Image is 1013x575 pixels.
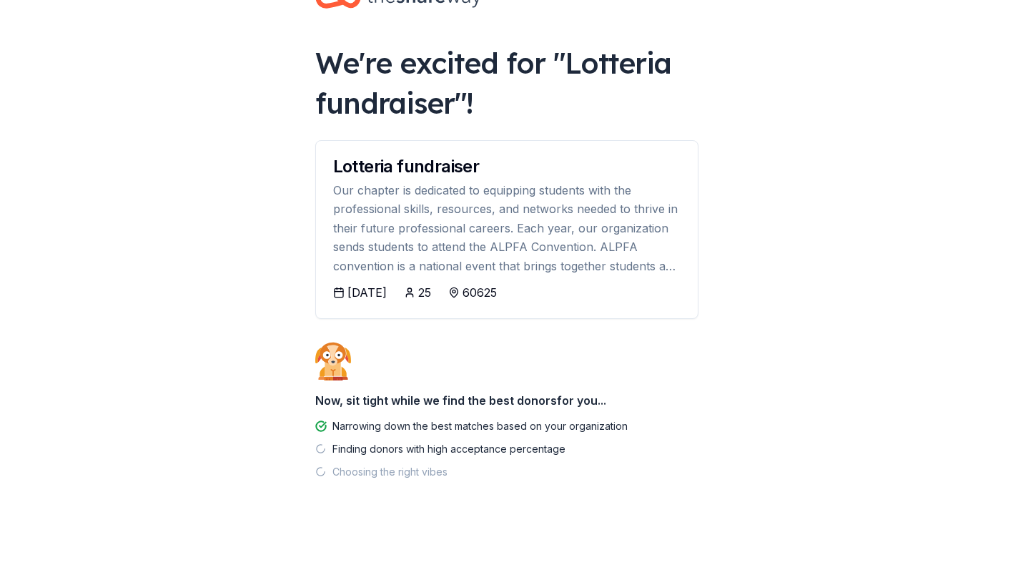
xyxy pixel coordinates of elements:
[463,284,497,301] div: 60625
[315,43,698,123] div: We're excited for " Lotteria fundraiser "!
[315,386,698,415] div: Now, sit tight while we find the best donors for you...
[332,441,565,458] div: Finding donors with high acceptance percentage
[332,418,628,435] div: Narrowing down the best matches based on your organization
[332,463,448,481] div: Choosing the right vibes
[347,284,387,301] div: [DATE]
[333,158,681,175] div: Lotteria fundraiser
[418,284,431,301] div: 25
[333,181,681,275] div: Our chapter is dedicated to equipping students with the professional skills, resources, and netwo...
[315,342,351,380] img: Dog waiting patiently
